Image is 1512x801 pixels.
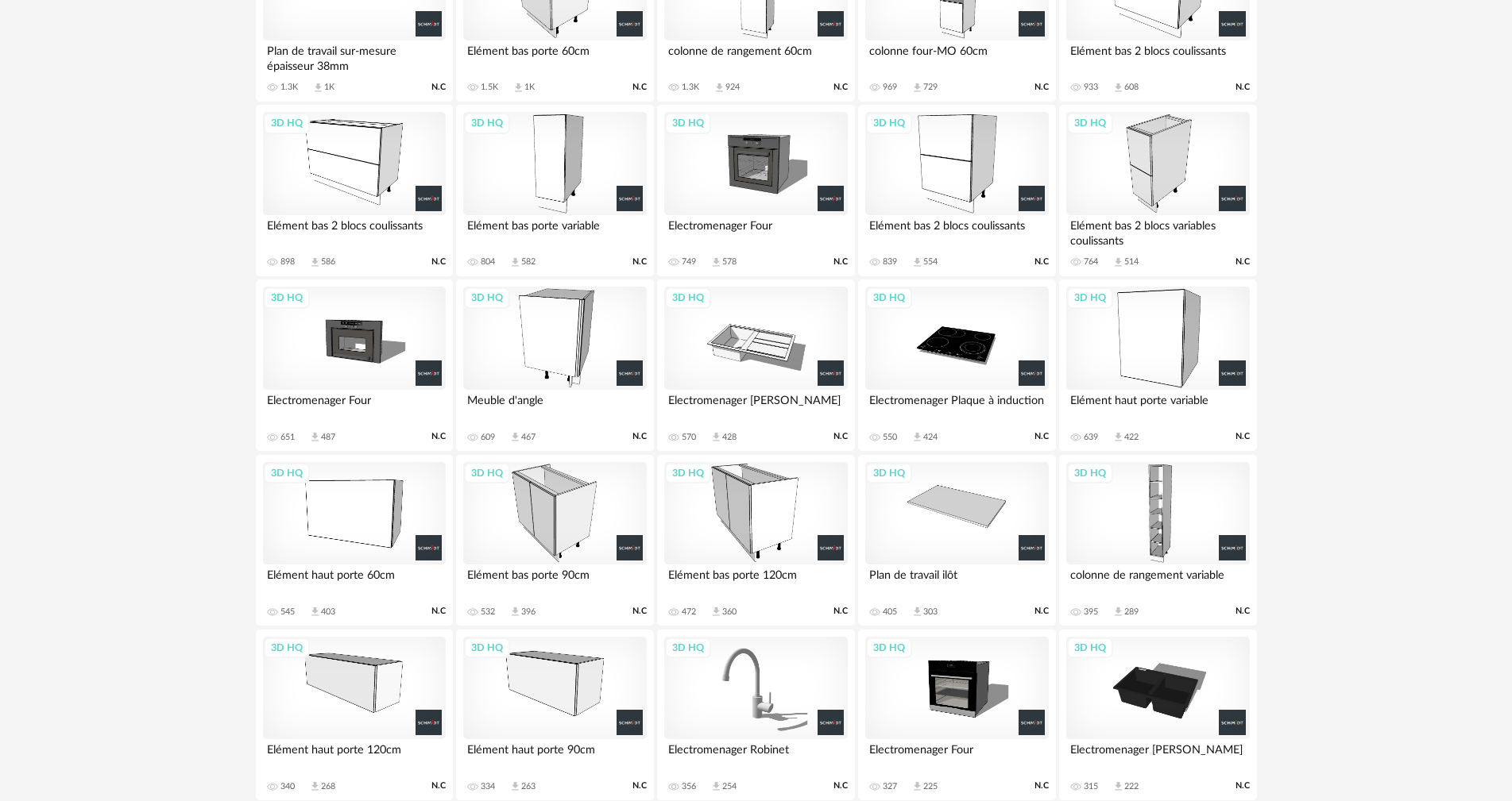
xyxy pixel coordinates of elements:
div: 356 [682,781,696,792]
div: 514 [1124,256,1139,268]
a: 3D HQ Elément bas porte 90cm 532 Download icon 396 N.C [456,455,653,626]
div: 3D HQ [665,463,711,483]
div: 360 [722,607,737,618]
span: N.C [632,256,647,268]
div: 3D HQ [264,287,310,308]
span: Download icon [312,82,324,94]
div: Elément bas 2 blocs coulissants [865,215,1048,247]
a: 3D HQ Electromenager Four 651 Download icon 487 N.C [256,279,453,451]
div: 532 [481,607,495,618]
a: 3D HQ Electromenager [PERSON_NAME] 315 Download icon 222 N.C [1059,630,1256,801]
span: Download icon [911,606,923,618]
div: Elément haut porte 90cm [463,739,646,771]
span: Download icon [710,256,722,268]
a: 3D HQ Elément bas 2 blocs coulissants 898 Download icon 586 N.C [256,105,453,276]
div: 254 [722,781,737,792]
div: 651 [280,432,295,443]
span: Download icon [1112,780,1124,792]
div: Electromenager [PERSON_NAME] [664,390,847,422]
span: N.C [431,606,446,617]
span: N.C [1034,431,1049,442]
div: 395 [1084,607,1098,618]
a: 3D HQ Elément haut porte 120cm 340 Download icon 268 N.C [256,630,453,801]
div: 428 [722,432,737,443]
div: 609 [481,432,495,443]
span: Download icon [1112,256,1124,268]
div: 422 [1124,432,1139,443]
div: Electromenager Four [263,390,446,422]
span: Download icon [713,82,725,94]
div: 3D HQ [264,463,310,483]
div: 3D HQ [866,287,912,308]
span: N.C [1236,256,1250,268]
div: 570 [682,432,696,443]
a: 3D HQ Electromenager Four 327 Download icon 225 N.C [858,630,1055,801]
div: 334 [481,781,495,792]
span: N.C [632,431,647,442]
div: 3D HQ [1067,287,1113,308]
div: Elément bas 2 blocs coulissants [263,215,446,247]
div: Elément bas 2 blocs variables coulissants [1066,215,1249,247]
span: Download icon [911,256,923,268]
span: N.C [1034,82,1049,93]
span: N.C [1236,82,1250,93]
div: Electromenager Four [865,739,1048,771]
div: 554 [923,256,938,268]
div: Plan de travail ilôt [865,564,1048,596]
div: 3D HQ [464,463,510,483]
span: Download icon [911,82,923,94]
a: 3D HQ colonne de rangement variable 395 Download icon 289 N.C [1059,455,1256,626]
div: 550 [883,432,897,443]
div: 839 [883,256,897,268]
div: Elément bas porte variable [463,215,646,247]
div: 467 [521,432,536,443]
div: 3D HQ [665,287,711,308]
div: 3D HQ [1067,637,1113,658]
div: 582 [521,256,536,268]
a: 3D HQ Meuble d'angle 609 Download icon 467 N.C [456,279,653,451]
span: N.C [1236,780,1250,791]
div: Electromenager [PERSON_NAME] [1066,739,1249,771]
div: 222 [1124,781,1139,792]
div: 263 [521,781,536,792]
span: Download icon [710,780,722,792]
span: N.C [632,82,647,93]
div: 1K [524,82,535,93]
span: N.C [1236,606,1250,617]
span: Download icon [309,431,321,443]
a: 3D HQ Elément bas porte variable 804 Download icon 582 N.C [456,105,653,276]
a: 3D HQ Electromenager Plaque à induction 550 Download icon 424 N.C [858,279,1055,451]
span: Download icon [309,256,321,268]
div: 1.5K [481,82,498,93]
div: 225 [923,781,938,792]
span: Download icon [512,82,524,94]
span: N.C [431,82,446,93]
div: 303 [923,607,938,618]
div: 804 [481,256,495,268]
div: 969 [883,82,897,93]
span: N.C [833,82,848,93]
span: Download icon [1112,82,1124,94]
span: Download icon [710,431,722,443]
div: colonne de rangement 60cm [664,40,847,72]
div: 268 [321,781,335,792]
span: N.C [632,780,647,791]
div: 3D HQ [464,113,510,133]
span: Download icon [509,431,521,443]
div: Plan de travail sur-mesure épaisseur 38mm [263,40,446,72]
span: N.C [431,431,446,442]
div: 578 [722,256,737,268]
div: Elément haut porte 120cm [263,739,446,771]
div: 3D HQ [866,637,912,658]
span: Download icon [509,780,521,792]
span: N.C [1034,780,1049,791]
div: Elément bas 2 blocs coulissants [1066,40,1249,72]
span: Download icon [509,256,521,268]
div: 586 [321,256,335,268]
div: 327 [883,781,897,792]
div: 729 [923,82,938,93]
div: 924 [725,82,740,93]
div: 608 [1124,82,1139,93]
div: 3D HQ [866,463,912,483]
span: N.C [431,256,446,268]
